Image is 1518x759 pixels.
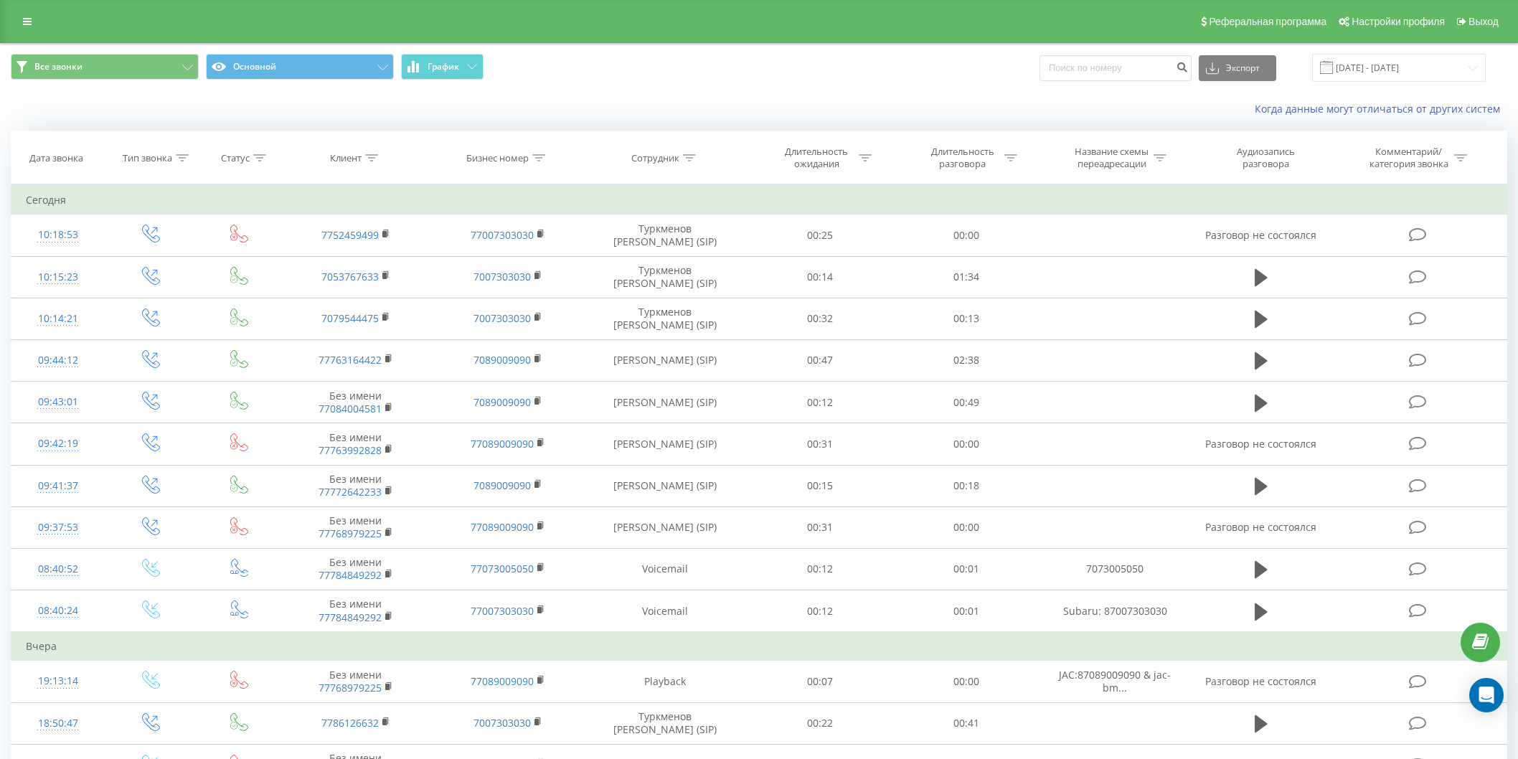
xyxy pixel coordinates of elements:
[280,548,432,590] td: Без имени
[473,395,531,409] a: 7089009090
[747,298,893,339] td: 00:32
[583,702,747,744] td: Туркменов [PERSON_NAME] (SIP)
[280,465,432,506] td: Без имени
[401,54,484,80] button: График
[280,590,432,633] td: Без имени
[583,465,747,506] td: [PERSON_NAME] (SIP)
[471,674,534,688] a: 77089009090
[1220,146,1313,170] div: Аудиозапись разговора
[280,382,432,423] td: Без имени
[319,402,382,415] a: 77084004581
[26,555,90,583] div: 08:40:52
[471,604,534,618] a: 77007303030
[1039,590,1192,633] td: Subaru: 87007303030
[583,298,747,339] td: Туркменов [PERSON_NAME] (SIP)
[26,263,90,291] div: 10:15:23
[26,597,90,625] div: 08:40:24
[473,311,531,325] a: 7007303030
[893,423,1039,465] td: 00:00
[583,382,747,423] td: [PERSON_NAME] (SIP)
[206,54,394,80] button: Основной
[747,506,893,548] td: 00:31
[1255,102,1507,115] a: Когда данные могут отличаться от других систем
[26,667,90,695] div: 19:13:14
[319,527,382,540] a: 77768979225
[1059,668,1171,694] span: JAC:87089009090 & jac-bm...
[893,256,1039,298] td: 01:34
[747,256,893,298] td: 00:14
[26,472,90,500] div: 09:41:37
[583,548,747,590] td: Voicemail
[26,514,90,542] div: 09:37:53
[321,716,379,730] a: 7786126632
[1199,55,1276,81] button: Экспорт
[473,270,531,283] a: 7007303030
[26,388,90,416] div: 09:43:01
[1073,146,1150,170] div: Название схемы переадресации
[747,339,893,381] td: 00:47
[893,339,1039,381] td: 02:38
[747,465,893,506] td: 00:15
[778,146,855,170] div: Длительность ожидания
[11,632,1507,661] td: Вчера
[473,353,531,367] a: 7089009090
[280,423,432,465] td: Без имени
[26,305,90,333] div: 10:14:21
[1469,678,1504,712] div: Open Intercom Messenger
[893,382,1039,423] td: 00:49
[1205,228,1316,242] span: Разговор не состоялся
[26,221,90,249] div: 10:18:53
[631,152,679,164] div: Сотрудник
[747,214,893,256] td: 00:25
[747,423,893,465] td: 00:31
[747,548,893,590] td: 00:12
[747,702,893,744] td: 00:22
[321,311,379,325] a: 7079544475
[471,228,534,242] a: 77007303030
[583,661,747,702] td: Playback
[893,548,1039,590] td: 00:01
[1367,146,1451,170] div: Комментарий/категория звонка
[747,661,893,702] td: 00:07
[1039,548,1192,590] td: 7073005050
[1205,437,1316,451] span: Разговор не состоялся
[893,702,1039,744] td: 00:41
[319,485,382,499] a: 77772642233
[319,681,382,694] a: 77768979225
[893,298,1039,339] td: 00:13
[26,430,90,458] div: 09:42:19
[1209,16,1326,27] span: Реферальная программа
[1205,520,1316,534] span: Разговор не состоялся
[11,54,199,80] button: Все звонки
[893,590,1039,633] td: 00:01
[123,152,172,164] div: Тип звонка
[319,610,382,624] a: 77784849292
[747,590,893,633] td: 00:12
[583,423,747,465] td: [PERSON_NAME] (SIP)
[321,228,379,242] a: 7752459499
[466,152,529,164] div: Бизнес номер
[1205,674,1316,688] span: Разговор не состоялся
[893,661,1039,702] td: 00:00
[11,186,1507,214] td: Сегодня
[747,382,893,423] td: 00:12
[473,478,531,492] a: 7089009090
[893,465,1039,506] td: 00:18
[583,256,747,298] td: Туркменов [PERSON_NAME] (SIP)
[280,506,432,548] td: Без имени
[471,437,534,451] a: 77089009090
[924,146,1001,170] div: Длительность разговора
[471,520,534,534] a: 77089009090
[319,443,382,457] a: 77763992828
[221,152,250,164] div: Статус
[893,214,1039,256] td: 00:00
[583,339,747,381] td: [PERSON_NAME] (SIP)
[330,152,362,164] div: Клиент
[34,61,82,72] span: Все звонки
[471,562,534,575] a: 77073005050
[319,568,382,582] a: 77784849292
[583,590,747,633] td: Voicemail
[29,152,83,164] div: Дата звонка
[893,506,1039,548] td: 00:00
[321,270,379,283] a: 7053767633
